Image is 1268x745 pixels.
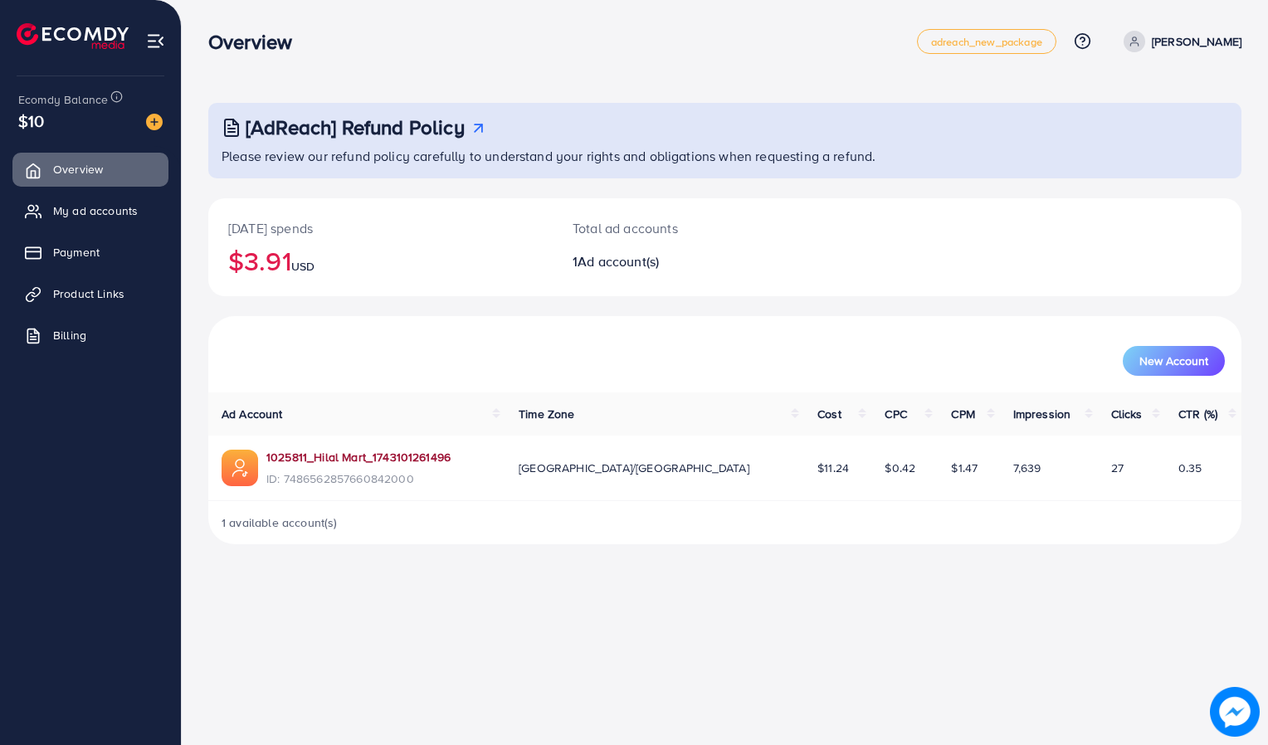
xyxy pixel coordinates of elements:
[53,202,138,219] span: My ad accounts
[18,109,44,133] span: $10
[222,514,338,531] span: 1 available account(s)
[17,23,129,49] img: logo
[917,29,1056,54] a: adreach_new_package
[53,161,103,178] span: Overview
[246,115,465,139] h3: [AdReach] Refund Policy
[1210,687,1260,737] img: image
[1178,406,1217,422] span: CTR (%)
[12,236,168,269] a: Payment
[12,319,168,352] a: Billing
[519,460,749,476] span: [GEOGRAPHIC_DATA]/[GEOGRAPHIC_DATA]
[228,218,533,238] p: [DATE] spends
[817,406,841,422] span: Cost
[1152,32,1241,51] p: [PERSON_NAME]
[1111,460,1124,476] span: 27
[885,406,906,422] span: CPC
[1178,460,1202,476] span: 0.35
[1013,460,1041,476] span: 7,639
[228,245,533,276] h2: $3.91
[573,254,791,270] h2: 1
[208,30,305,54] h3: Overview
[951,460,978,476] span: $1.47
[1013,406,1071,422] span: Impression
[817,460,849,476] span: $11.24
[18,91,108,108] span: Ecomdy Balance
[266,449,451,465] a: 1025811_Hilal Mart_1743101261496
[1123,346,1225,376] button: New Account
[266,470,451,487] span: ID: 7486562857660842000
[573,218,791,238] p: Total ad accounts
[1117,31,1241,52] a: [PERSON_NAME]
[222,450,258,486] img: ic-ads-acc.e4c84228.svg
[12,277,168,310] a: Product Links
[222,406,283,422] span: Ad Account
[12,194,168,227] a: My ad accounts
[146,32,165,51] img: menu
[885,460,915,476] span: $0.42
[519,406,574,422] span: Time Zone
[951,406,974,422] span: CPM
[291,258,315,275] span: USD
[931,37,1042,47] span: adreach_new_package
[53,244,100,261] span: Payment
[1139,355,1208,367] span: New Account
[53,285,124,302] span: Product Links
[222,146,1231,166] p: Please review our refund policy carefully to understand your rights and obligations when requesti...
[146,114,163,130] img: image
[1111,406,1143,422] span: Clicks
[578,252,659,270] span: Ad account(s)
[12,153,168,186] a: Overview
[53,327,86,343] span: Billing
